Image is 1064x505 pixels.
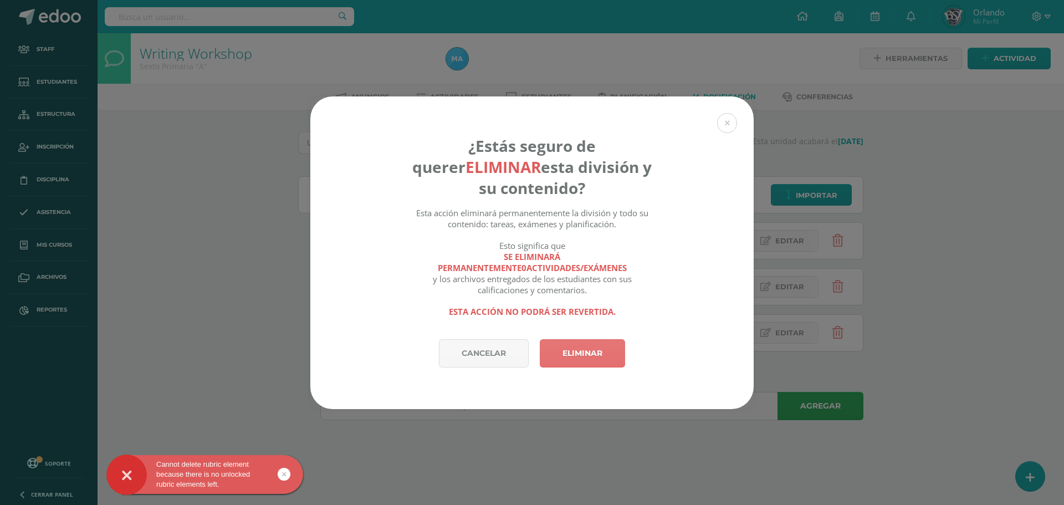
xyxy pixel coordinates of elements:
strong: se eliminará permanentemente actividades/exámenes [410,251,655,273]
div: Esto significa que y los archivos entregados de los estudiantes con sus calificaciones y comentar... [410,240,655,295]
button: Close (Esc) [717,113,737,133]
strong: Esta acción no podrá ser revertida. [449,306,616,317]
a: Cancelar [439,339,529,368]
span: 0 [521,262,526,273]
strong: eliminar [465,156,541,177]
div: Cannot delete rubric element because there is no unlocked rubric elements left. [106,460,303,490]
div: Esta acción eliminará permanentemente la división y todo su contenido: tareas, exámenes y planifi... [410,207,655,229]
a: Eliminar [540,339,625,368]
h4: ¿Estás seguro de querer esta división y su contenido? [410,135,655,198]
